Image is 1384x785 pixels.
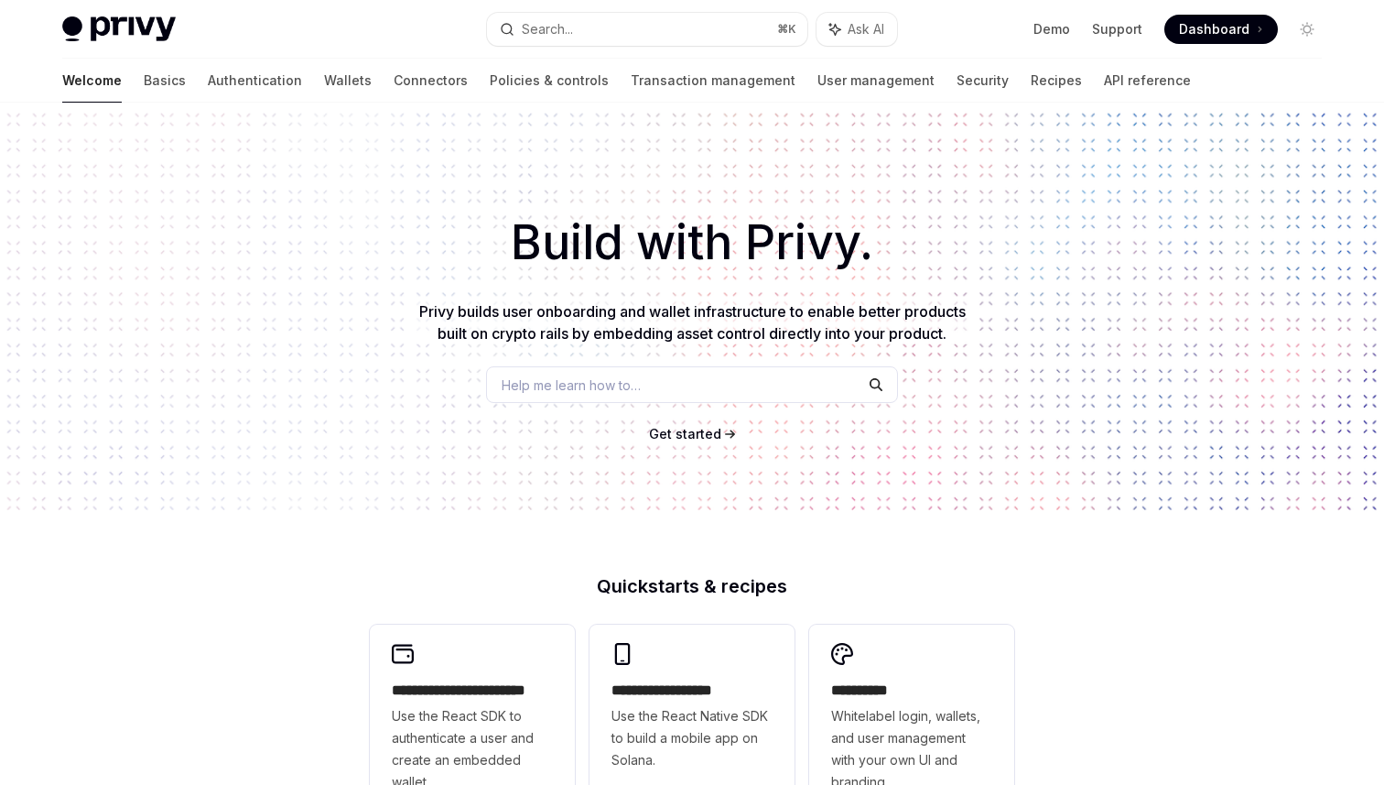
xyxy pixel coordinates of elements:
[502,376,641,395] span: Help me learn how to…
[1292,15,1322,44] button: Toggle dark mode
[1092,20,1142,38] a: Support
[522,18,573,40] div: Search...
[490,59,609,103] a: Policies & controls
[487,13,807,46] button: Search...⌘K
[957,59,1009,103] a: Security
[1104,59,1191,103] a: API reference
[611,705,773,771] span: Use the React Native SDK to build a mobile app on Solana.
[1031,59,1082,103] a: Recipes
[817,59,935,103] a: User management
[394,59,468,103] a: Connectors
[649,426,721,442] span: Get started
[419,302,966,343] span: Privy builds user onboarding and wallet infrastructure to enable better products built on crypto ...
[208,59,302,103] a: Authentication
[631,59,795,103] a: Transaction management
[848,20,884,38] span: Ask AI
[777,22,796,37] span: ⌘ K
[144,59,186,103] a: Basics
[816,13,897,46] button: Ask AI
[62,59,122,103] a: Welcome
[370,577,1014,595] h2: Quickstarts & recipes
[1179,20,1249,38] span: Dashboard
[1033,20,1070,38] a: Demo
[649,425,721,443] a: Get started
[29,207,1355,278] h1: Build with Privy.
[1164,15,1278,44] a: Dashboard
[62,16,176,42] img: light logo
[324,59,372,103] a: Wallets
